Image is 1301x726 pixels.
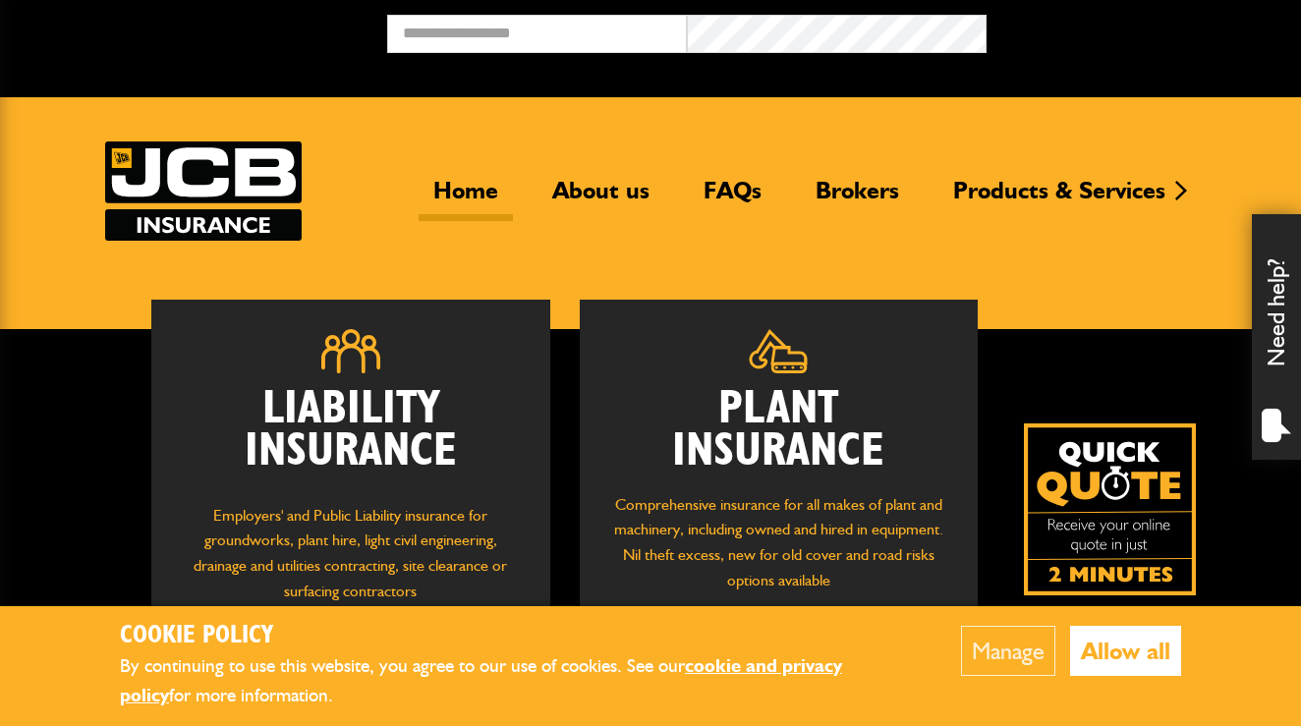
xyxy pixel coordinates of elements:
a: About us [537,176,664,221]
a: JCB Insurance Services [105,141,302,241]
button: Broker Login [987,15,1286,45]
p: By continuing to use this website, you agree to our use of cookies. See our for more information. [120,651,901,711]
h2: Plant Insurance [609,388,949,473]
p: Comprehensive insurance for all makes of plant and machinery, including owned and hired in equipm... [609,492,949,592]
button: Allow all [1070,626,1181,676]
img: Quick Quote [1024,423,1196,595]
img: JCB Insurance Services logo [105,141,302,241]
button: Manage [961,626,1055,676]
a: Get your insurance quote isn just 2-minutes [1024,423,1196,595]
h2: Cookie Policy [120,621,901,651]
h2: Liability Insurance [181,388,521,483]
a: FAQs [689,176,776,221]
div: Need help? [1252,214,1301,460]
a: Products & Services [938,176,1180,221]
a: Home [419,176,513,221]
a: Brokers [801,176,914,221]
p: Employers' and Public Liability insurance for groundworks, plant hire, light civil engineering, d... [181,503,521,614]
